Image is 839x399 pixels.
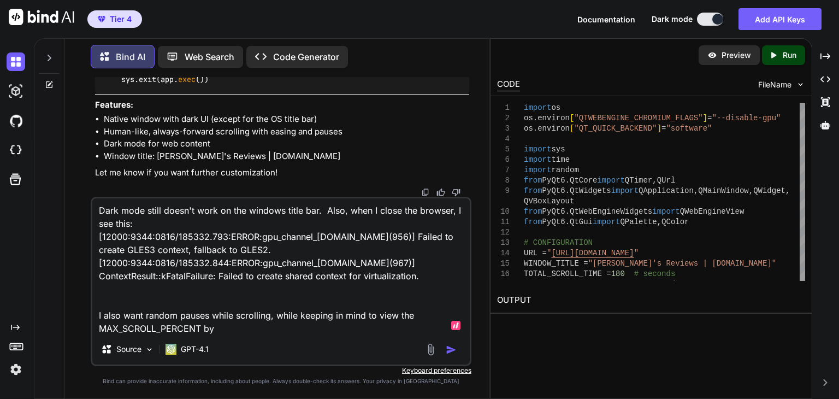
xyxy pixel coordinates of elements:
span: 10 [621,280,630,289]
p: Bind can provide inaccurate information, including about people. Always double-check its answers.... [91,377,471,385]
span: ] [703,114,707,122]
span: QVBoxLayout [524,197,574,206]
div: 1 [497,103,510,113]
span: TOTAL_SCROLL_TIME = [524,269,611,278]
img: cloudideIcon [7,141,25,160]
div: 15 [497,259,510,269]
span: from [524,186,542,195]
h2: OUTPUT [491,287,812,313]
span: WINDOW_TITLE = [524,259,588,268]
span: from [524,176,542,185]
span: Documentation [577,15,635,24]
span: , [694,186,698,195]
span: import [524,145,551,154]
img: chevron down [796,80,805,89]
span: [ [570,114,574,122]
img: icon [446,344,457,355]
span: # seconds [639,280,680,289]
img: like [436,188,445,197]
span: FileName [758,79,791,90]
div: 3 [497,124,510,134]
img: attachment [424,343,437,356]
li: Native window with dark UI (except for the OS title bar) [104,113,469,126]
span: QMainWindow [698,186,748,195]
div: 6 [497,155,510,165]
span: URL = [524,249,547,257]
img: premium [98,16,105,22]
span: # seconds [634,269,676,278]
span: os [552,103,561,112]
li: Human-like, always-forward scrolling with easing and pauses [104,126,469,138]
span: , [785,186,790,195]
img: Pick Models [145,345,154,354]
div: 2 [497,113,510,124]
div: 8 [497,175,510,186]
p: GPT-4.1 [181,344,209,355]
span: Tier 4 [110,14,132,25]
span: import [524,166,551,174]
span: INITIAL_SCROLL_TIME = [524,280,620,289]
div: 12 [497,227,510,238]
span: , [749,186,753,195]
p: Bind AI [116,50,145,63]
p: Code Generator [273,50,339,63]
span: = [707,114,712,122]
span: import [611,186,639,195]
span: import [598,176,625,185]
p: Source [116,344,141,355]
p: Let me know if you want further customization! [95,167,469,179]
div: 7 [497,165,510,175]
span: "QTWEBENGINE_CHROMIUM_FLAGS" [575,114,703,122]
span: QWebEngineView [680,207,745,216]
span: , [652,176,657,185]
p: Web Search [185,50,234,63]
div: 10 [497,207,510,217]
img: dislike [452,188,460,197]
span: Dark mode [652,14,693,25]
span: os.environ [524,124,570,133]
span: sys [552,145,565,154]
p: Keyboard preferences [91,366,471,375]
span: QApplication [639,186,694,195]
img: Bind AI [9,9,74,25]
span: from [524,218,542,226]
span: , [657,218,661,226]
span: [URL][DOMAIN_NAME] [552,249,634,257]
span: QTimer [625,176,652,185]
span: PyQt6.QtWebEngineWidgets [542,207,653,216]
div: CODE [497,78,520,91]
span: import [593,218,620,226]
span: " [634,249,639,257]
span: QWidget [753,186,785,195]
span: PyQt6.QtCore [542,176,598,185]
img: githubDark [7,112,25,130]
span: ] [657,124,661,133]
span: " [547,249,551,257]
span: QPalette [621,218,657,226]
div: 14 [497,248,510,259]
span: QUrl [657,176,676,185]
span: time [552,155,570,164]
div: 9 [497,186,510,196]
span: # CONFIGURATION [524,238,593,247]
span: import [524,155,551,164]
span: = [661,124,666,133]
button: Add API Keys [738,8,822,30]
span: import [524,103,551,112]
span: import [652,207,680,216]
span: [ [570,124,574,133]
span: 180 [611,269,625,278]
span: from [524,207,542,216]
div: 17 [497,279,510,290]
span: os.environ [524,114,570,122]
span: PyQt6.QtWidgets [542,186,611,195]
img: settings [7,360,25,379]
li: Window title: [PERSON_NAME]'s Reviews | [DOMAIN_NAME] [104,150,469,163]
span: "--disable-gpu" [712,114,781,122]
div: 13 [497,238,510,248]
span: QColor [661,218,689,226]
p: Run [783,50,796,61]
span: "[PERSON_NAME]'s Reviews | [DOMAIN_NAME]" [588,259,776,268]
span: PyQt6.QtGui [542,218,593,226]
textarea: Dark mode still doesn't work on the windows title bar. Also, when I close the browser, I see this... [92,198,470,334]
